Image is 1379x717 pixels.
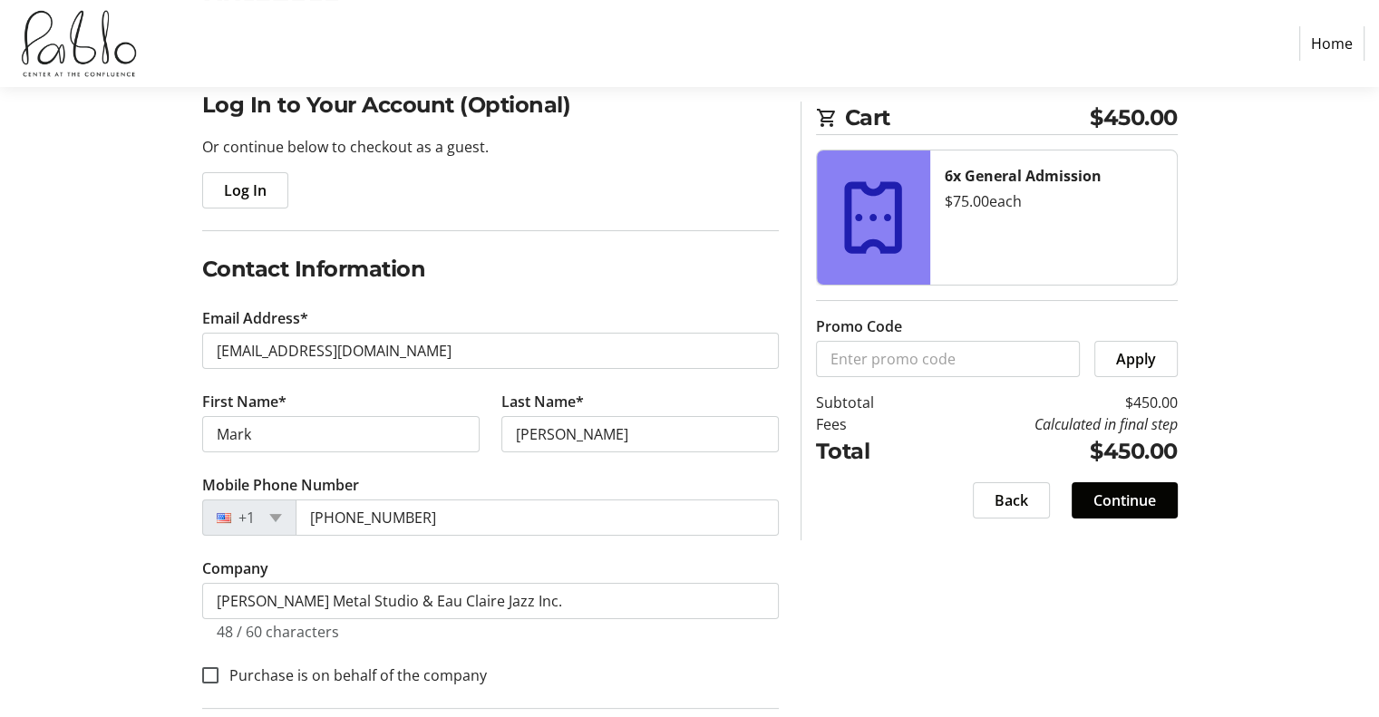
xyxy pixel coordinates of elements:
td: $450.00 [920,435,1178,468]
label: Last Name* [501,391,584,412]
span: Apply [1116,348,1156,370]
label: Email Address* [202,307,308,329]
button: Back [973,482,1050,518]
h2: Log In to Your Account (Optional) [202,89,779,121]
span: Cart [845,102,1091,134]
span: Back [995,489,1028,511]
strong: 6x General Admission [945,166,1102,186]
img: Pablo Center's Logo [15,7,143,80]
input: Enter promo code [816,341,1080,377]
button: Log In [202,172,288,208]
button: Apply [1094,341,1178,377]
td: Subtotal [816,392,920,413]
label: Mobile Phone Number [202,474,359,496]
td: Calculated in final step [920,413,1178,435]
button: Continue [1072,482,1178,518]
label: Purchase is on behalf of the company [219,664,487,686]
div: $75.00 each [945,190,1162,212]
p: Or continue below to checkout as a guest. [202,136,779,158]
span: $450.00 [1090,102,1178,134]
a: Home [1299,26,1364,61]
label: Company [202,557,268,579]
span: Log In [224,179,267,201]
span: Continue [1093,489,1156,511]
input: (201) 555-0123 [296,499,779,536]
td: Total [816,435,920,468]
td: $450.00 [920,392,1178,413]
tr-character-limit: 48 / 60 characters [217,622,339,642]
label: First Name* [202,391,286,412]
td: Fees [816,413,920,435]
h2: Contact Information [202,253,779,286]
label: Promo Code [816,315,902,337]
